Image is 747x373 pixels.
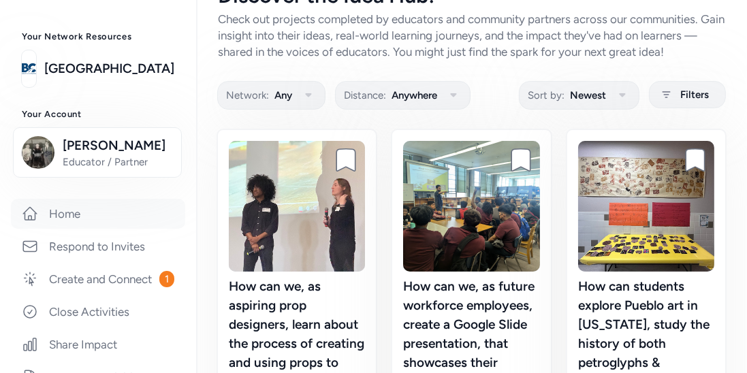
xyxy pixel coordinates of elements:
[11,264,185,294] a: Create and Connect1
[217,81,325,110] button: Network:Any
[13,127,182,178] button: [PERSON_NAME]Educator / Partner
[11,297,185,327] a: Close Activities
[344,87,386,103] span: Distance:
[229,141,365,272] img: image
[578,141,714,272] img: image
[335,81,471,110] button: Distance:Anywhere
[274,87,292,103] span: Any
[22,109,174,120] h3: Your Account
[63,155,173,169] span: Educator / Partner
[528,87,565,103] span: Sort by:
[11,199,185,229] a: Home
[63,136,173,155] span: [PERSON_NAME]
[570,87,606,103] span: Newest
[680,86,709,103] span: Filters
[392,87,437,103] span: Anywhere
[403,141,539,272] img: image
[22,31,174,42] h3: Your Network Resources
[11,329,185,359] a: Share Impact
[226,87,269,103] span: Network:
[11,231,185,261] a: Respond to Invites
[159,271,174,287] span: 1
[218,11,725,60] div: Check out projects completed by educators and community partners across our communities. Gain ins...
[519,81,639,110] button: Sort by:Newest
[22,54,36,84] img: logo
[44,59,174,78] a: [GEOGRAPHIC_DATA]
